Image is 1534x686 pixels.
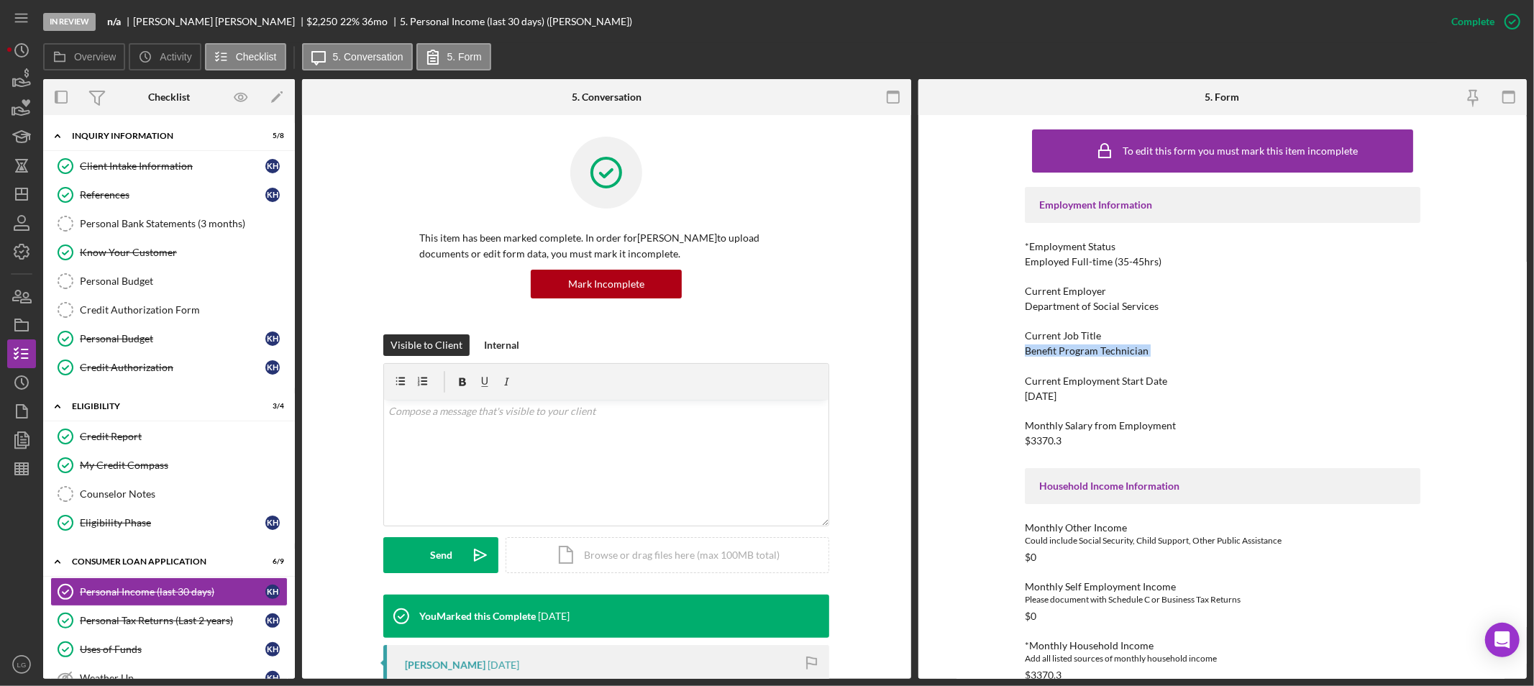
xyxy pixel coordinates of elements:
div: Uses of Funds [80,644,265,655]
div: K H [265,642,280,657]
div: [PERSON_NAME] [PERSON_NAME] [133,16,307,27]
div: My Credit Compass [80,459,287,471]
div: Complete [1451,7,1494,36]
div: K H [265,671,280,685]
button: Internal [477,334,526,356]
div: K H [265,360,280,375]
div: Personal Income (last 30 days) [80,586,265,598]
div: Mark Incomplete [568,270,644,298]
div: $0 [1025,610,1036,622]
div: Eligibility Phase [80,517,265,529]
button: Overview [43,43,125,70]
div: 5. Conversation [572,91,642,103]
div: 36 mo [362,16,388,27]
a: My Credit Compass [50,451,288,480]
div: Visible to Client [391,334,462,356]
div: Department of Social Services [1025,301,1159,312]
div: Benefit Program Technician [1025,345,1149,357]
label: 5. Form [447,51,482,63]
label: Overview [74,51,116,63]
a: Personal Income (last 30 days)KH [50,577,288,606]
div: Monthly Salary from Employment [1025,420,1420,431]
p: This item has been marked complete. In order for [PERSON_NAME] to upload documents or edit form d... [419,230,793,262]
button: Complete [1437,7,1527,36]
button: Checklist [205,43,286,70]
a: Know Your Customer [50,238,288,267]
div: Please document with Schedule C or Business Tax Returns [1025,593,1420,607]
a: Personal Budget [50,267,288,296]
div: Credit Authorization [80,362,265,373]
div: Personal Tax Returns (Last 2 years) [80,615,265,626]
label: Activity [160,51,191,63]
div: K H [265,331,280,346]
div: Inquiry Information [72,132,248,140]
button: Send [383,537,498,573]
button: Visible to Client [383,334,470,356]
label: 5. Conversation [333,51,403,63]
a: Personal BudgetKH [50,324,288,353]
div: Personal Budget [80,333,265,344]
a: Personal Tax Returns (Last 2 years)KH [50,606,288,635]
div: Current Employer [1025,285,1420,297]
div: Employed Full-time (35-45hrs) [1025,256,1161,267]
div: [PERSON_NAME] [405,659,485,671]
div: Monthly Other Income [1025,522,1420,534]
div: Counselor Notes [80,488,287,500]
div: *Monthly Household Income [1025,640,1420,651]
div: To edit this form you must mark this item incomplete [1123,145,1358,157]
a: Personal Bank Statements (3 months) [50,209,288,238]
div: Household Income Information [1039,480,1406,492]
div: Weather Up [80,672,265,684]
div: Add all listed sources of monthly household income [1025,651,1420,666]
text: LG [17,661,27,669]
time: 2025-09-17 21:21 [538,610,570,622]
div: In Review [43,13,96,31]
a: Credit Report [50,422,288,451]
a: Client Intake InformationKH [50,152,288,180]
div: *Employment Status [1025,241,1420,252]
div: Personal Budget [80,275,287,287]
b: n/a [107,16,121,27]
button: Mark Incomplete [531,270,682,298]
div: K H [265,613,280,628]
a: Counselor Notes [50,480,288,508]
div: 5. Personal Income (last 30 days) ([PERSON_NAME]) [400,16,632,27]
div: K H [265,585,280,599]
div: Current Employment Start Date [1025,375,1420,387]
a: Credit Authorization Form [50,296,288,324]
a: Uses of FundsKH [50,635,288,664]
div: K H [265,516,280,530]
div: Current Job Title [1025,330,1420,342]
div: Consumer Loan Application [72,557,248,566]
div: References [80,189,265,201]
div: 5 / 8 [258,132,284,140]
div: Credit Report [80,431,287,442]
div: 5. Form [1205,91,1240,103]
button: LG [7,650,36,679]
div: Credit Authorization Form [80,304,287,316]
div: Could include Social Security, Child Support, Other Public Assistance [1025,534,1420,548]
button: Activity [129,43,201,70]
button: 5. Form [416,43,491,70]
div: Send [430,537,452,573]
div: 22 % [340,16,360,27]
span: $2,250 [307,15,338,27]
div: $0 [1025,552,1036,563]
div: Employment Information [1039,199,1406,211]
div: 3 / 4 [258,402,284,411]
a: Eligibility PhaseKH [50,508,288,537]
time: 2025-09-17 20:54 [488,659,519,671]
div: 6 / 9 [258,557,284,566]
button: 5. Conversation [302,43,413,70]
div: $3370.3 [1025,669,1062,681]
div: Eligibility [72,402,248,411]
div: K H [265,159,280,173]
label: Checklist [236,51,277,63]
div: Personal Bank Statements (3 months) [80,218,287,229]
div: Checklist [148,91,190,103]
div: $3370.3 [1025,435,1062,447]
div: [DATE] [1025,390,1056,402]
div: Open Intercom Messenger [1485,623,1520,657]
div: You Marked this Complete [419,610,536,622]
div: Know Your Customer [80,247,287,258]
